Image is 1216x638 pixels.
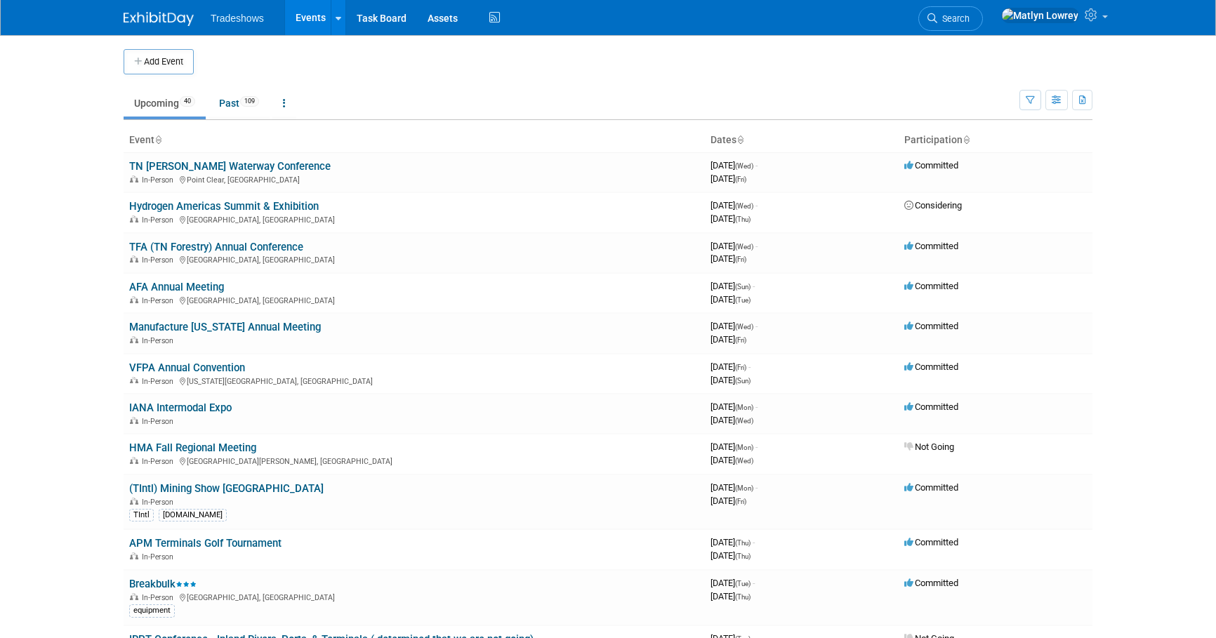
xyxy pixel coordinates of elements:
[711,591,751,602] span: [DATE]
[142,215,178,225] span: In-Person
[735,162,753,170] span: (Wed)
[711,482,758,493] span: [DATE]
[130,552,138,559] img: In-Person Event
[735,336,746,344] span: (Fri)
[142,296,178,305] span: In-Person
[129,591,699,602] div: [GEOGRAPHIC_DATA], [GEOGRAPHIC_DATA]
[904,241,958,251] span: Committed
[142,377,178,386] span: In-Person
[755,441,758,452] span: -
[755,241,758,251] span: -
[735,296,751,304] span: (Tue)
[735,215,751,223] span: (Thu)
[711,200,758,211] span: [DATE]
[129,604,175,617] div: equipment
[159,509,227,521] div: [DOMAIN_NAME]
[129,482,324,495] a: (TIntl) Mining Show [GEOGRAPHIC_DATA]
[129,537,282,550] a: APM Terminals Golf Tournament
[904,160,958,171] span: Committed
[129,173,699,185] div: Point Clear, [GEOGRAPHIC_DATA]
[711,361,751,372] span: [DATE]
[904,441,954,452] span: Not Going
[735,593,751,601] span: (Thu)
[130,457,138,464] img: In-Person Event
[142,336,178,345] span: In-Person
[963,134,970,145] a: Sort by Participation Type
[129,294,699,305] div: [GEOGRAPHIC_DATA], [GEOGRAPHIC_DATA]
[711,253,746,264] span: [DATE]
[736,134,744,145] a: Sort by Start Date
[711,401,758,412] span: [DATE]
[735,457,753,465] span: (Wed)
[129,321,321,333] a: Manufacture [US_STATE] Annual Meeting
[129,361,245,374] a: VFPA Annual Convention
[711,213,751,224] span: [DATE]
[735,539,751,547] span: (Thu)
[130,215,138,222] img: In-Person Event
[209,90,270,117] a: Past109
[735,377,751,385] span: (Sun)
[129,160,331,173] a: TN [PERSON_NAME] Waterway Conference
[755,401,758,412] span: -
[129,441,256,454] a: HMA Fall Regional Meeting
[735,283,751,291] span: (Sun)
[735,175,746,183] span: (Fri)
[711,578,755,588] span: [DATE]
[735,417,753,425] span: (Wed)
[735,364,746,371] span: (Fri)
[129,578,197,590] a: Breakbulk
[1001,8,1079,23] img: Matlyn Lowrey
[711,375,751,385] span: [DATE]
[899,128,1092,152] th: Participation
[755,321,758,331] span: -
[705,128,899,152] th: Dates
[130,498,138,505] img: In-Person Event
[711,455,753,465] span: [DATE]
[711,550,751,561] span: [DATE]
[129,281,224,293] a: AFA Annual Meeting
[142,175,178,185] span: In-Person
[735,404,753,411] span: (Mon)
[735,484,753,492] span: (Mon)
[130,377,138,384] img: In-Person Event
[130,175,138,182] img: In-Person Event
[711,441,758,452] span: [DATE]
[142,593,178,602] span: In-Person
[142,498,178,507] span: In-Person
[753,578,755,588] span: -
[735,580,751,587] span: (Tue)
[735,444,753,451] span: (Mon)
[904,537,958,547] span: Committed
[735,552,751,560] span: (Thu)
[904,361,958,372] span: Committed
[711,537,755,547] span: [DATE]
[753,537,755,547] span: -
[124,12,194,26] img: ExhibitDay
[129,253,699,265] div: [GEOGRAPHIC_DATA], [GEOGRAPHIC_DATA]
[129,213,699,225] div: [GEOGRAPHIC_DATA], [GEOGRAPHIC_DATA]
[130,336,138,343] img: In-Person Event
[129,509,154,521] div: TIntl
[129,200,319,213] a: Hydrogen Americas Summit & Exhibition
[211,13,264,24] span: Tradeshows
[753,281,755,291] span: -
[124,128,705,152] th: Event
[755,160,758,171] span: -
[735,243,753,251] span: (Wed)
[937,13,970,24] span: Search
[142,457,178,466] span: In-Person
[130,417,138,424] img: In-Person Event
[904,401,958,412] span: Committed
[711,334,746,345] span: [DATE]
[904,281,958,291] span: Committed
[711,496,746,506] span: [DATE]
[711,321,758,331] span: [DATE]
[735,202,753,210] span: (Wed)
[124,90,206,117] a: Upcoming40
[735,498,746,505] span: (Fri)
[711,173,746,184] span: [DATE]
[240,96,259,107] span: 109
[154,134,161,145] a: Sort by Event Name
[180,96,195,107] span: 40
[904,482,958,493] span: Committed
